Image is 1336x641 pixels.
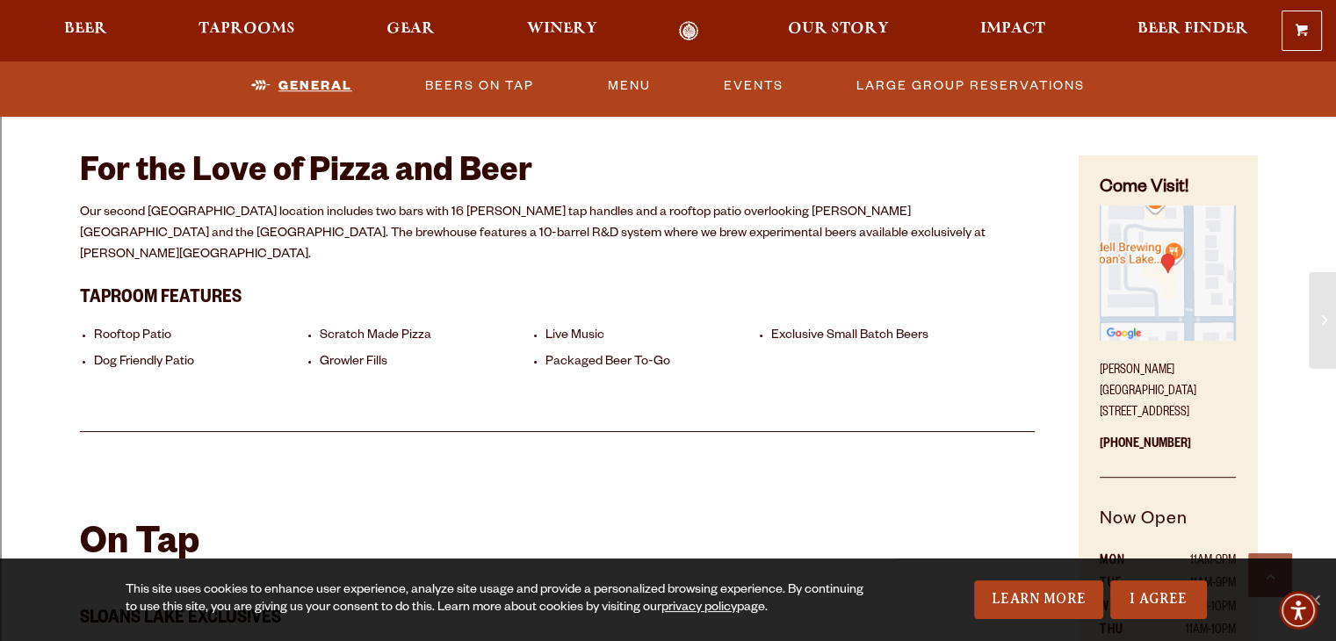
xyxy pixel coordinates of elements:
span: Beer Finder [1137,22,1247,36]
div: Rename [7,102,1329,118]
div: Sort A > Z [7,7,1329,23]
div: Sort New > Old [7,23,1329,39]
div: Sign out [7,86,1329,102]
span: Gear [386,22,435,36]
a: Events [717,66,791,106]
a: Beer Finder [1125,21,1259,41]
a: Learn More [974,580,1103,619]
span: Impact [980,22,1045,36]
a: privacy policy [661,601,737,616]
a: Beer [53,21,119,41]
a: Menu [600,66,657,106]
span: Beer [64,22,107,36]
span: Taprooms [199,22,295,36]
div: Options [7,70,1329,86]
a: Beers On Tap [418,66,541,106]
div: Delete [7,54,1329,70]
a: I Agree [1110,580,1207,619]
a: General [244,66,359,106]
a: Odell Home [656,21,722,41]
span: Our Story [788,22,889,36]
a: Scroll to top [1248,553,1292,597]
a: Winery [516,21,609,41]
a: Large Group Reservations [849,66,1092,106]
div: This site uses cookies to enhance user experience, analyze site usage and provide a personalized ... [126,582,875,617]
span: Winery [527,22,597,36]
a: Our Story [776,21,900,41]
div: Move To ... [7,39,1329,54]
a: Gear [375,21,446,41]
div: Move To ... [7,118,1329,133]
a: Impact [969,21,1057,41]
div: Accessibility Menu [1279,591,1318,630]
a: Taprooms [187,21,307,41]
